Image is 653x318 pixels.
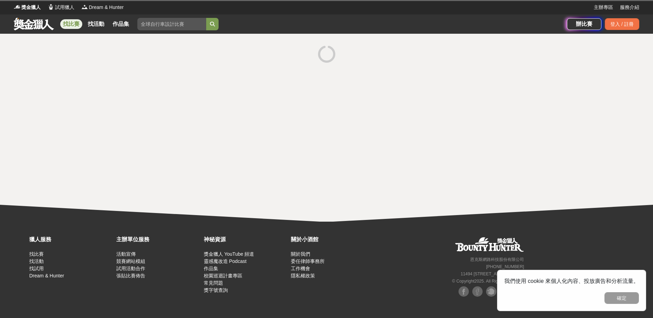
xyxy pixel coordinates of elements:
[452,279,524,284] small: © Copyright 2025 . All Rights Reserved.
[48,3,54,10] img: Logo
[204,235,287,244] div: 神秘資源
[116,258,145,264] a: 競賽網站模組
[620,4,639,11] a: 服務介紹
[204,280,223,286] a: 常見問題
[204,251,254,257] a: 獎金獵人 YouTube 頻道
[116,251,136,257] a: 活動宣傳
[81,3,88,10] img: Logo
[81,4,124,11] a: LogoDream & Hunter
[470,257,524,262] small: 恩克斯網路科技股份有限公司
[486,286,496,297] img: Plurk
[486,264,524,269] small: [PHONE_NUMBER]
[48,4,74,11] a: Logo試用獵人
[116,266,145,271] a: 試用活動合作
[55,4,74,11] span: 試用獵人
[21,4,41,11] span: 獎金獵人
[594,4,613,11] a: 主辦專區
[459,286,469,297] img: Facebook
[116,273,145,278] a: 張貼比賽佈告
[204,258,246,264] a: 靈感魔改造 Podcast
[291,258,325,264] a: 委任律師事務所
[472,286,483,297] img: Facebook
[110,19,132,29] a: 作品集
[605,18,639,30] div: 登入 / 註冊
[14,3,21,10] img: Logo
[604,292,639,304] button: 確定
[137,18,206,30] input: 全球自行車設計比賽
[60,19,82,29] a: 找比賽
[204,287,228,293] a: 獎字號查詢
[567,18,601,30] a: 辦比賽
[14,4,41,11] a: Logo獎金獵人
[204,273,242,278] a: 校園巡迴計畫專區
[204,266,218,271] a: 作品集
[504,278,639,284] span: 我們使用 cookie 來個人化內容、投放廣告和分析流量。
[89,4,124,11] span: Dream & Hunter
[29,266,44,271] a: 找試用
[29,273,64,278] a: Dream & Hunter
[291,235,375,244] div: 關於小酒館
[85,19,107,29] a: 找活動
[291,251,310,257] a: 關於我們
[29,235,113,244] div: 獵人服務
[291,266,310,271] a: 工作機會
[461,272,524,276] small: 11494 [STREET_ADDRESS] 3 樓
[29,258,44,264] a: 找活動
[291,273,315,278] a: 隱私權政策
[29,251,44,257] a: 找比賽
[116,235,200,244] div: 主辦單位服務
